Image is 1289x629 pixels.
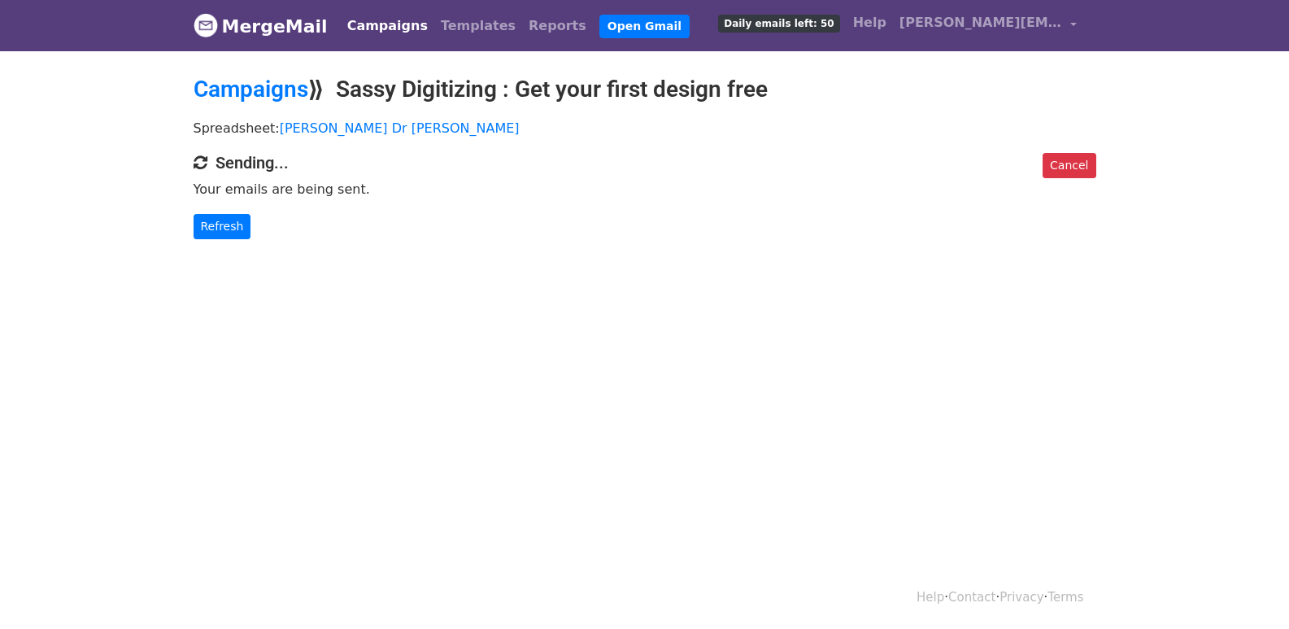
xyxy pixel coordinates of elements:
[194,120,1096,137] p: Spreadsheet:
[712,7,846,39] a: Daily emails left: 50
[434,10,522,42] a: Templates
[194,13,218,37] img: MergeMail logo
[194,76,1096,103] h2: ⟫ Sassy Digitizing : Get your first design free
[999,590,1043,605] a: Privacy
[599,15,690,38] a: Open Gmail
[893,7,1083,45] a: [PERSON_NAME][EMAIL_ADDRESS][DOMAIN_NAME]
[280,120,520,136] a: [PERSON_NAME] Dr [PERSON_NAME]
[899,13,1062,33] span: [PERSON_NAME][EMAIL_ADDRESS][DOMAIN_NAME]
[1047,590,1083,605] a: Terms
[194,153,1096,173] h4: Sending...
[194,181,1096,198] p: Your emails are being sent.
[341,10,434,42] a: Campaigns
[522,10,593,42] a: Reports
[917,590,944,605] a: Help
[194,9,328,43] a: MergeMail
[948,590,995,605] a: Contact
[1043,153,1095,178] a: Cancel
[194,76,308,103] a: Campaigns
[847,7,893,39] a: Help
[194,214,251,239] a: Refresh
[718,15,839,33] span: Daily emails left: 50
